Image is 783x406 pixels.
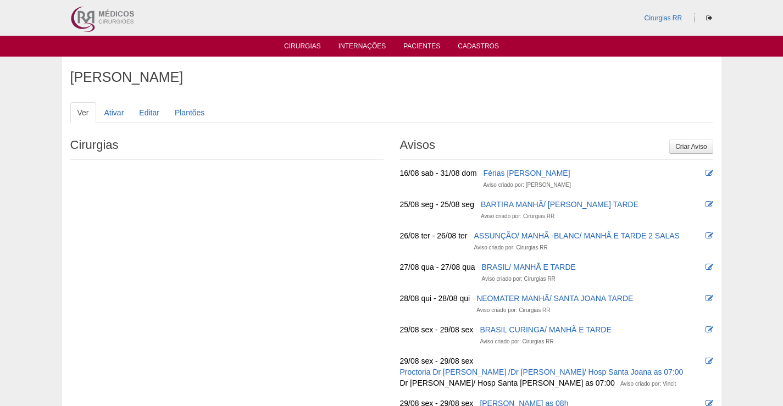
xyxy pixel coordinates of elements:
div: Aviso criado por: Vincit [620,379,676,390]
a: Editar [132,102,166,123]
div: Aviso criado por: Cirurgias RR [476,305,550,316]
div: 26/08 ter - 26/08 ter [400,230,468,241]
div: 25/08 seg - 25/08 seg [400,199,474,210]
a: Pacientes [403,42,440,53]
div: 29/08 sex - 29/08 sex [400,324,474,335]
div: 28/08 qui - 28/08 qui [400,293,470,304]
div: Aviso criado por: [PERSON_NAME] [484,180,571,191]
div: Dr [PERSON_NAME]/ Hosp Santa [PERSON_NAME] as 07:00 [400,377,615,388]
i: Sair [706,15,712,21]
div: Aviso criado por: Cirurgias RR [482,274,556,285]
h1: [PERSON_NAME] [70,70,713,84]
i: Editar [706,232,713,240]
a: Cirurgias RR [644,14,682,22]
i: Editar [706,201,713,208]
a: Internações [338,42,386,53]
div: Aviso criado por: Cirurgias RR [481,211,554,222]
a: Proctoria Dr [PERSON_NAME] /Dr [PERSON_NAME]/ Hosp Santa Joana as 07:00 [400,368,684,376]
a: Plantões [168,102,212,123]
i: Editar [706,357,713,365]
i: Editar [706,169,713,177]
a: BRASIL/ MANHÃ E TARDE [482,263,576,271]
i: Editar [706,326,713,333]
a: Cirurgias [284,42,321,53]
a: Criar Aviso [669,140,713,154]
div: Aviso criado por: Cirurgias RR [474,242,547,253]
a: BRASIL CURINGA/ MANHÃ E TARDE [480,325,611,334]
a: Ver [70,102,96,123]
div: 27/08 qua - 27/08 qua [400,262,475,272]
a: BARTIRA MANHÃ/ [PERSON_NAME] TARDE [481,200,638,209]
h2: Cirurgias [70,134,384,159]
a: ASSUNÇÃO/ MANHÃ -BLANC/ MANHÃ E TARDE 2 SALAS [474,231,679,240]
div: 16/08 sab - 31/08 dom [400,168,477,179]
div: 29/08 sex - 29/08 sex [400,355,474,366]
a: NEOMATER MANHÃ/ SANTA JOANA TARDE [476,294,633,303]
i: Editar [706,294,713,302]
div: Aviso criado por: Cirurgias RR [480,336,553,347]
a: Férias [PERSON_NAME] [484,169,570,177]
h2: Avisos [400,134,713,159]
a: Cadastros [458,42,499,53]
a: Ativar [97,102,131,123]
i: Editar [706,263,713,271]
